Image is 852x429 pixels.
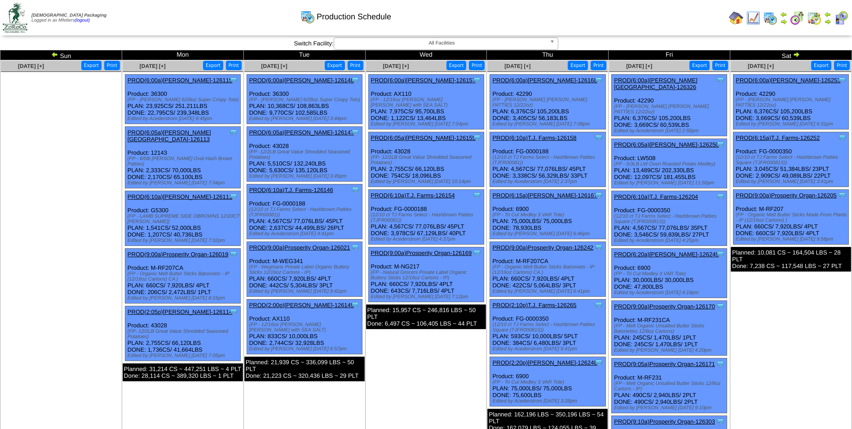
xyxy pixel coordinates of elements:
a: (logout) [75,18,90,23]
img: calendarprod.gif [763,11,777,25]
div: Product: M-RF231 PLAN: 490CS / 2,940LBS / 2PLT DONE: 490CS / 2,940LBS / 2PLT [612,358,727,413]
a: PROD(9:00a)Prosperity Organ-126169 [371,250,472,256]
div: (FP - Tri Cut Medley 3 VAR Tote) [492,212,605,218]
a: PROD(2:20p)[PERSON_NAME]-126248 [492,359,597,366]
div: Edited by Acederstrom [DATE] 4:18pm [614,290,727,295]
a: PROD(6:05a)[PERSON_NAME]-126250 [614,141,719,148]
a: PROD(6:10a)T.J. Farms-126204 [614,193,698,200]
div: Planned: 31,214 CS ~ 447,251 LBS ~ 4 PLT Done: 28,114 CS ~ 389,320 LBS ~ 1 PLT [123,363,243,381]
div: (FP - Melt Organic Unsalted Butter Sticks Batonettes 12/8oz Cartons) [614,323,727,334]
div: Edited by [PERSON_NAME] [DATE] 9:42pm [249,289,362,294]
img: calendarcustomer.gif [834,11,848,25]
img: Tooltip [594,76,603,85]
div: Planned: 21,939 CS ~ 336,099 LBS ~ 50 PLT Done: 21,223 CS ~ 320,436 LBS ~ 29 PLT [244,357,365,381]
button: Export [568,61,588,70]
div: Edited by Acederstrom [DATE] 4:41pm [249,231,362,237]
div: Product: G5300 PLAN: 1,541CS / 52,000LBS DONE: 1,207CS / 40,736LBS [125,191,240,246]
div: Product: 42290 PLAN: 6,376CS / 105,200LBS DONE: 3,669CS / 60,539LBS [612,75,727,136]
img: Tooltip [594,191,603,200]
img: Tooltip [472,191,481,200]
a: PROD(2:00p)[PERSON_NAME]-126149 [249,302,354,308]
div: (FP - Wegmans Private Label Organic Buttery Sticks 12/16oz Cartons - IP) [249,264,362,275]
img: Tooltip [716,192,725,201]
td: Fri [609,50,730,60]
a: [DATE] [+] [748,63,774,69]
div: (FP - Tri Cut Medley 3 VAR Tote) [614,271,727,277]
div: Product: 43028 PLAN: 2,755CS / 66,120LBS DONE: 754CS / 18,096LBS [368,132,484,187]
img: Tooltip [472,76,481,85]
a: PROD(9:05a)Prosperity Organ-126171 [614,361,715,367]
img: Tooltip [351,300,360,309]
a: PROD(9:00a)Prosperity Organ-126205 [736,192,837,199]
div: Edited by [PERSON_NAME] [DATE] 7:04pm [371,121,484,127]
div: Edited by [PERSON_NAME] [DATE] 3:44pm [249,116,362,121]
div: Edited by [PERSON_NAME] [DATE] 4:20pm [614,348,727,353]
a: PROD(2:10p)T.J. Farms-126265 [492,302,576,308]
img: Tooltip [229,307,238,316]
img: Tooltip [351,243,360,252]
div: (FP - Melt Organic Unsalted Butter Sticks 12/8oz Cartons - IP) [614,381,727,392]
div: Edited by [PERSON_NAME] [DATE] 6:46pm [492,231,605,237]
div: (12/10 ct TJ Farms Select - Hashbrown Patties Square (TJFR00081S)) [736,155,848,165]
button: Export [446,61,467,70]
a: PROD(9:10a)Prosperity Organ-126303 [614,418,715,425]
div: Product: 6900 PLAN: 75,000LBS / 75,000LBS DONE: 78,930LBS [490,190,605,239]
div: (FP - [PERSON_NAME] [PERSON_NAME] PATTIES 12/22oz) [614,104,727,115]
span: [DATE] [+] [626,63,652,69]
div: Product: 6900 PLAN: 75,000LBS / 75,000LBS DONE: 75,600LBS [490,357,605,407]
div: (FP - Organic Melt Butter Sticks Batonnets - IP (12/16oz Cartons) CA ) [492,264,605,275]
img: Tooltip [229,192,238,201]
td: Tue [243,50,365,60]
div: (FP - Organic Melt Butter Sticks Batonnets - IP (12/16oz Cartons) CA ) [128,271,240,282]
img: Tooltip [229,128,238,137]
a: PROD(6:10a)T.J. Farms-126158 [492,134,576,141]
a: [DATE] [+] [383,63,409,69]
div: (12/10 ct TJ Farms Select - Hashbrown Patties Square (TJFR00081S)) [614,214,727,224]
span: [DEMOGRAPHIC_DATA] Packaging [31,13,106,18]
img: arrowright.gif [824,18,831,25]
button: Print [469,61,485,70]
button: Print [834,61,850,70]
a: PROD(6:00a)[PERSON_NAME][GEOGRAPHIC_DATA]-126326 [614,77,697,90]
a: PROD(6:05a)[PERSON_NAME]-126147 [249,129,354,136]
div: Product: FG-0000188 PLAN: 4,567CS / 77,076LBS / 45PLT DONE: 2,637CS / 44,499LBS / 26PLT [247,184,362,239]
span: [DATE] [+] [18,63,44,69]
img: home.gif [729,11,743,25]
div: Edited by Acederstrom [DATE] 3:28pm [492,398,605,404]
div: (FP - [PERSON_NAME] [PERSON_NAME] PATTIES 12/22oz) [736,97,848,108]
img: arrowleft.gif [824,11,831,18]
div: Edited by Acederstrom [DATE] 4:37pm [371,237,484,242]
a: PROD(6:00a)[PERSON_NAME]-126157 [371,77,476,84]
button: Print [104,61,120,70]
div: (FP- 12/2LB Great Value Shredded Seasoned Potatoes) [128,329,240,340]
img: Tooltip [594,133,603,142]
img: arrowright.gif [793,51,800,58]
div: Product: FG-0000350 PLAN: 593CS / 10,000LBS / 5PLT DONE: 384CS / 6,480LBS / 3PLT [490,299,605,354]
div: Edited by Acederstrom [DATE] 2:37pm [492,179,605,184]
a: PROD(6:00a)[PERSON_NAME]-126115 [128,77,232,84]
a: [DATE] [+] [261,63,287,69]
span: All Facilities [338,38,546,49]
div: Product: M-RF207 PLAN: 660CS / 7,920LBS / 4PLT DONE: 660CS / 7,920LBS / 4PLT [733,190,849,245]
a: PROD(6:00a)[PERSON_NAME]-126148 [249,77,354,84]
div: Product: 36300 PLAN: 10,368CS / 108,863LBS DONE: 9,770CS / 102,585LBS [247,75,362,124]
img: Tooltip [716,76,725,85]
a: PROD(6:15a)T.J. Farms-126252 [736,134,820,141]
div: Edited by [PERSON_NAME] [DATE] 7:12pm [371,294,484,299]
a: PROD(9:00a)Prosperity Organ-126021 [249,244,350,251]
div: Product: M-NG217 PLAN: 660CS / 7,920LBS / 4PLT DONE: 643CS / 7,716LBS / 4PLT [368,247,484,302]
button: Print [712,61,728,70]
span: [DATE] [+] [504,63,530,69]
div: (FP - Tri Cut Medley 3 VAR Tote) [492,380,605,385]
img: arrowleft.gif [780,11,787,18]
img: Tooltip [716,417,725,426]
div: (FP - LAMB SUPREME SIDE OBROWNS 12/20CT [PERSON_NAME]) [128,214,240,224]
a: PROD(9:00a)Prosperity Organ-126170 [614,303,715,310]
div: Edited by Acederstrom [DATE] 2:56pm [614,128,727,134]
div: Product: M-RF207CA PLAN: 660CS / 7,920LBS / 4PLT DONE: 206CS / 2,472LBS / 1PLT [125,249,240,304]
div: Edited by [PERSON_NAME] [DATE] 3:41pm [736,179,848,184]
button: Print [348,61,363,70]
div: Product: AX110 PLAN: 7,975CS / 95,700LBS DONE: 1,122CS / 13,464LBS [368,75,484,130]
